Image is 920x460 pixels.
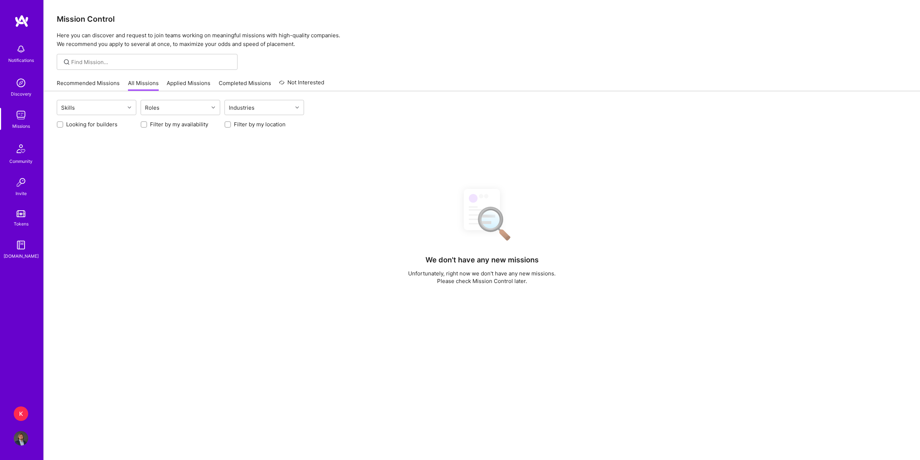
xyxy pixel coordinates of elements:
p: Unfortunately, right now we don't have any new missions. [408,270,556,277]
div: Notifications [8,56,34,64]
img: logo [14,14,29,28]
p: Here you can discover and request to join teams working on meaningful missions with high-quality ... [57,31,907,48]
i: icon Chevron [128,106,131,109]
a: Completed Missions [219,79,271,91]
i: icon Chevron [295,106,299,109]
img: discovery [14,76,28,90]
div: Community [9,157,33,165]
div: Roles [143,102,161,113]
a: Recommended Missions [57,79,120,91]
img: bell [14,42,28,56]
div: Skills [59,102,77,113]
img: User Avatar [14,431,28,446]
img: tokens [17,210,25,217]
img: guide book [14,238,28,252]
div: Missions [12,122,30,130]
a: K [12,406,30,421]
div: Tokens [14,220,29,228]
i: icon SearchGrey [63,58,71,66]
img: Invite [14,175,28,190]
div: Discovery [11,90,31,98]
img: No Results [451,182,513,246]
a: All Missions [128,79,159,91]
img: teamwork [14,108,28,122]
div: K [14,406,28,421]
a: Applied Missions [167,79,210,91]
i: icon Chevron [211,106,215,109]
p: Please check Mission Control later. [408,277,556,285]
img: Community [12,140,30,157]
div: Invite [16,190,27,197]
label: Filter by my location [234,121,286,128]
h3: Mission Control [57,14,907,24]
a: User Avatar [12,431,30,446]
h4: We don't have any new missions [425,256,539,264]
label: Filter by my availability [150,121,208,128]
a: Not Interested [279,78,324,91]
div: [DOMAIN_NAME] [4,252,39,260]
div: Industries [227,102,256,113]
input: Find Mission... [71,58,232,66]
label: Looking for builders [66,121,117,128]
